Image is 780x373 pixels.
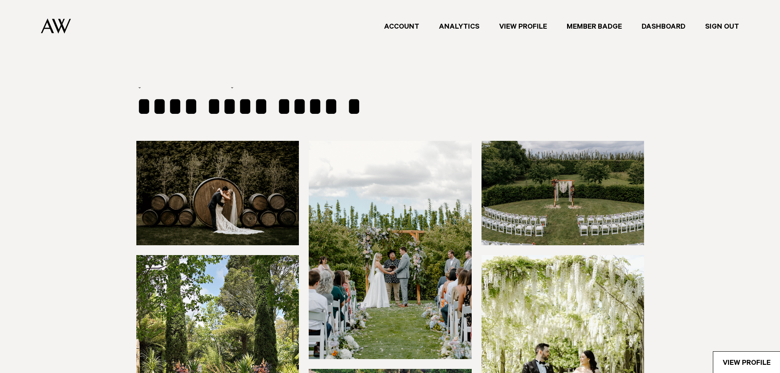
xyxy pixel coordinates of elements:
a: Account [374,21,429,32]
img: CSQ64ydM0nx8FimahDFp0AbEfKuGtdptDR2a5IIW.jpg [309,141,472,359]
img: yyFycCD5uSg5xS9N5Si9rpBglFMQyB6AbwdzBgMr.jpg [482,141,644,245]
img: WLp5rAbNqWHm7iCUQIsxlItFcteEcogqTEWQkhfH.jpeg [136,141,299,245]
a: Dashboard [632,21,695,32]
a: Member Badge [557,21,632,32]
a: Analytics [429,21,489,32]
img: Auckland Weddings Logo [41,18,71,34]
a: View Profile [489,21,557,32]
a: Sign Out [695,21,749,32]
a: View Profile [713,352,780,373]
